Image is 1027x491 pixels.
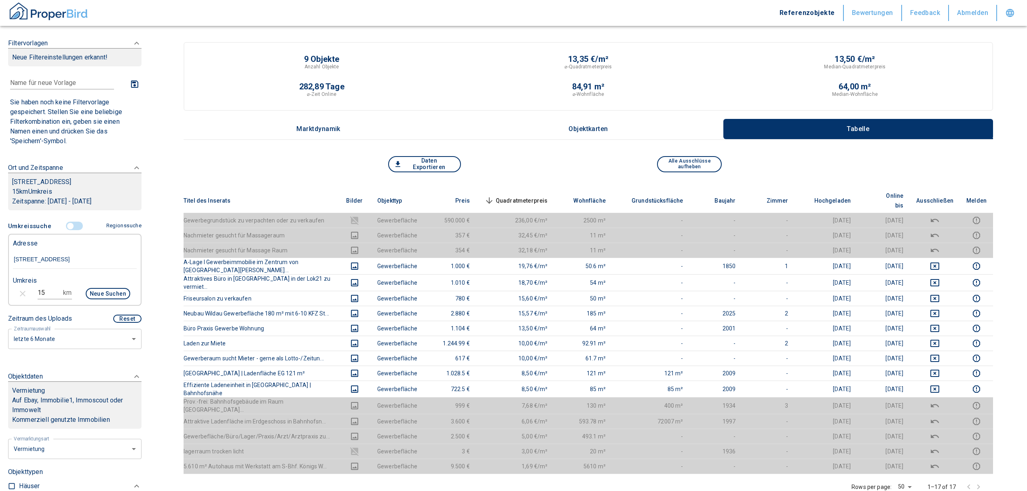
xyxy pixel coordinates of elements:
[184,414,338,429] th: Attraktive Ladenfläche im Erdgeschoss in Bahnhofsn...
[916,231,953,240] button: deselect this listing
[345,231,364,240] button: images
[338,188,371,213] th: Bilder
[742,414,795,429] td: -
[13,250,137,269] input: Adresse ändern
[742,321,795,336] td: -
[8,364,142,437] div: ObjektdatenVermietungAuf Ebay, Immobilie1, Immoscout oder ImmoweltKommerziell genutzte Immobilien
[835,55,875,63] p: 13,50 €/m²
[184,213,338,228] th: Gewerbegrundstück zu verpachten oder zu verkaufen
[184,351,338,366] th: Gewerberaum sucht Mieter - gerne als Lotto-/Zeitun...
[554,414,612,429] td: 593.78 m²
[857,444,910,459] td: [DATE]
[184,306,338,321] th: Neubau Wildau Gewerbefläche 180 m² mit 6-10 KFZ St...
[690,306,742,321] td: 2025
[554,381,612,397] td: 85 m²
[966,368,987,378] button: report this listing
[824,63,885,70] p: Median-Quadratmeterpreis
[8,38,48,48] p: Filtervorlagen
[857,459,910,474] td: [DATE]
[857,213,910,228] td: [DATE]
[742,366,795,381] td: -
[916,278,953,288] button: deselect this listing
[857,291,910,306] td: [DATE]
[304,63,339,70] p: Anzahl Objekte
[184,381,338,397] th: Effiziente Ladeneinheit in [GEOGRAPHIC_DATA] | Bahnhofsnähe
[345,353,364,363] button: images
[612,321,690,336] td: -
[554,444,612,459] td: 20 m²
[8,467,142,477] p: Objekttypen
[345,278,364,288] button: images
[864,191,903,210] span: Online bis
[966,447,987,456] button: report this listing
[554,274,612,291] td: 54 m²
[476,291,554,306] td: 15,60 €/m²
[916,261,953,271] button: deselect this listing
[857,366,910,381] td: [DATE]
[966,461,987,471] button: report this listing
[424,459,476,474] td: 9.500 €
[554,258,612,274] td: 50.6 m²
[184,119,993,139] div: wrapped label tabs example
[476,306,554,321] td: 15,57 €/m²
[852,483,892,491] p: Rows per page:
[857,306,910,321] td: [DATE]
[184,429,338,444] th: Gewerbefläche/Büro/Lager/Praxis/Arzt/Arztpraxis zu...
[554,228,612,243] td: 11 m²
[690,444,742,459] td: 1936
[184,459,338,474] th: 5.610 m² Autohaus mit Werkstatt am S-Bhf. Königs W...
[612,459,690,474] td: -
[184,336,338,351] th: Laden zur Miete
[554,366,612,381] td: 121 m²
[795,258,858,274] td: [DATE]
[612,274,690,291] td: -
[857,258,910,274] td: [DATE]
[345,324,364,333] button: images
[554,291,612,306] td: 50 m²
[690,351,742,366] td: -
[612,336,690,351] td: -
[424,444,476,459] td: 3 €
[476,243,554,258] td: 32,18 €/m²
[371,336,424,351] td: Gewerbefläche
[612,213,690,228] td: -
[424,397,476,414] td: 999 €
[476,366,554,381] td: 8,50 €/m²
[345,417,364,426] button: images
[476,429,554,444] td: 5,00 €/m²
[296,125,340,133] p: Marktdynamik
[371,306,424,321] td: Gewerbefläche
[844,5,902,21] button: Bewertungen
[742,351,795,366] td: -
[916,324,953,333] button: deselect this listing
[690,336,742,351] td: -
[345,309,364,318] button: images
[612,351,690,366] td: -
[8,74,142,148] div: FiltervorlagenNeue Filtereinstellungen erkannt!
[554,351,612,366] td: 61.7 m²
[742,381,795,397] td: -
[916,339,953,348] button: deselect this listing
[795,351,858,366] td: [DATE]
[8,218,55,234] button: Umkreissuche
[742,291,795,306] td: -
[476,414,554,429] td: 6,06 €/m²
[345,447,364,456] button: images
[554,243,612,258] td: 11 m²
[612,381,690,397] td: 85 m²
[795,213,858,228] td: [DATE]
[612,306,690,321] td: -
[12,197,137,206] p: Zeitspanne: [DATE] - [DATE]
[345,216,364,225] button: images
[424,366,476,381] td: 1.028.5 €
[795,306,858,321] td: [DATE]
[564,63,612,70] p: ⌀-Quadratmeterpreis
[12,386,45,396] p: Vermietung
[476,444,554,459] td: 3,00 €/m²
[424,306,476,321] td: 2.880 €
[690,459,742,474] td: -
[8,438,142,459] div: letzte 6 Monate
[902,5,949,21] button: Feedback
[113,315,142,323] button: Reset
[966,216,987,225] button: report this listing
